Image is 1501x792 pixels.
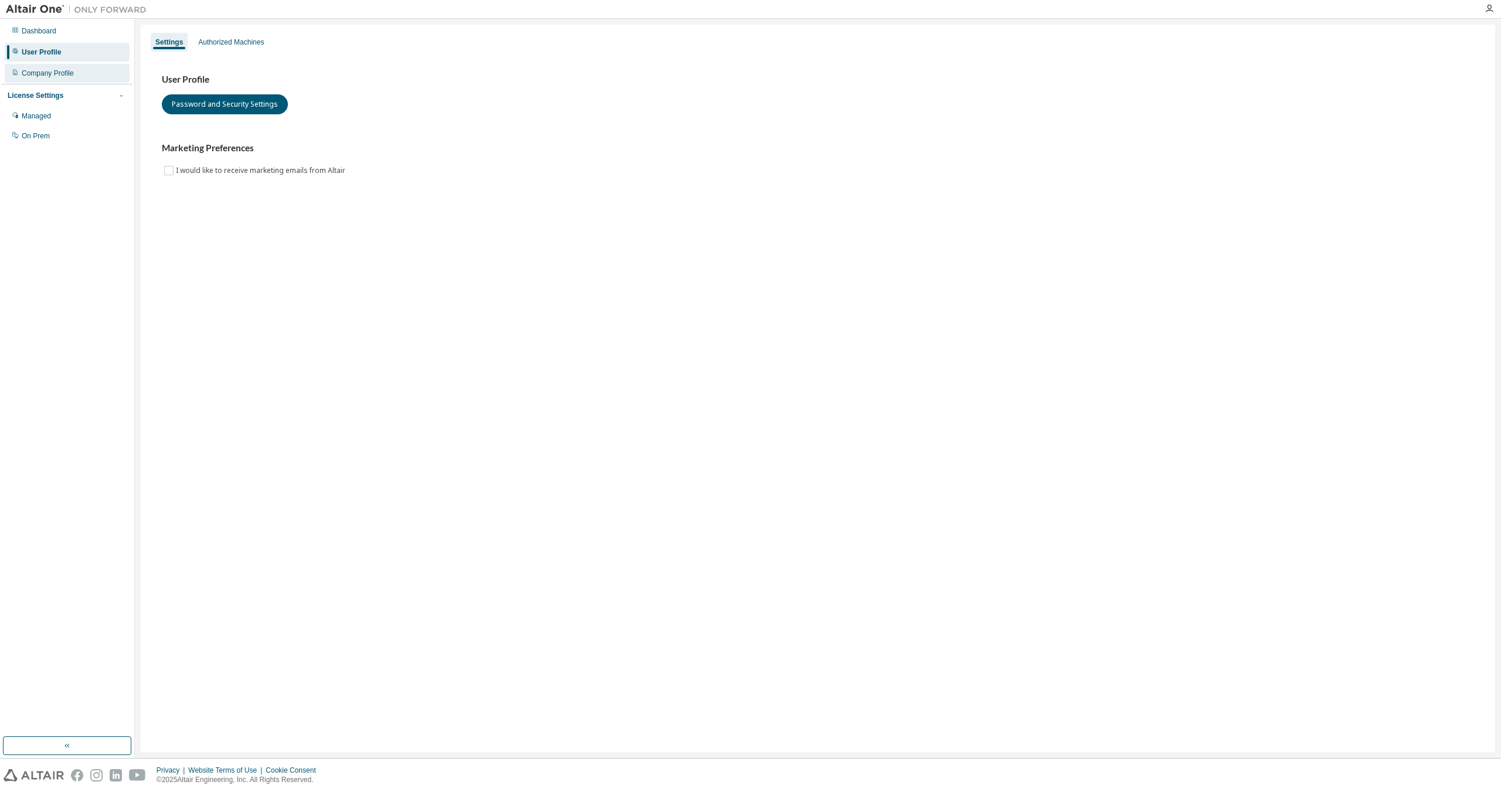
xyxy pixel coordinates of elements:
[162,94,288,114] button: Password and Security Settings
[22,47,61,57] div: User Profile
[176,164,348,178] label: I would like to receive marketing emails from Altair
[90,769,103,781] img: instagram.svg
[157,775,323,785] p: © 2025 Altair Engineering, Inc. All Rights Reserved.
[22,26,56,36] div: Dashboard
[22,69,74,78] div: Company Profile
[6,4,152,15] img: Altair One
[162,74,1474,86] h3: User Profile
[198,38,264,47] div: Authorized Machines
[188,766,266,775] div: Website Terms of Use
[110,769,122,781] img: linkedin.svg
[22,131,50,141] div: On Prem
[157,766,188,775] div: Privacy
[22,111,51,121] div: Managed
[129,769,146,781] img: youtube.svg
[71,769,83,781] img: facebook.svg
[162,142,1474,154] h3: Marketing Preferences
[266,766,322,775] div: Cookie Consent
[155,38,183,47] div: Settings
[8,91,63,100] div: License Settings
[4,769,64,781] img: altair_logo.svg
